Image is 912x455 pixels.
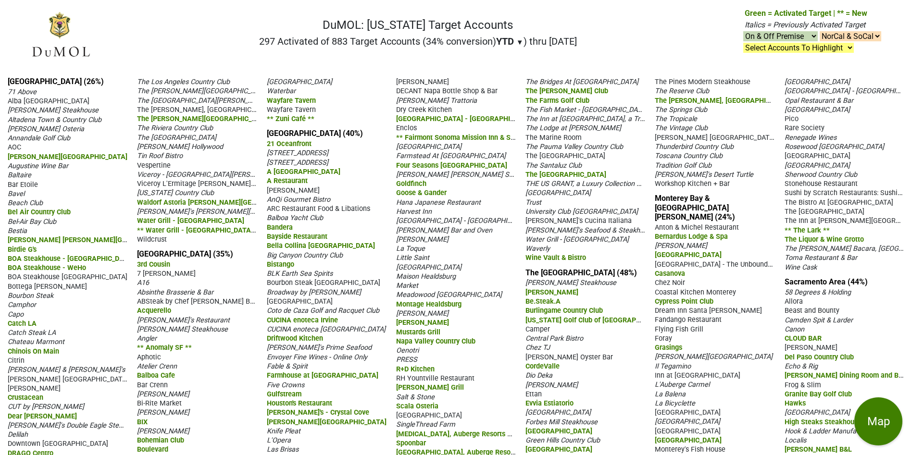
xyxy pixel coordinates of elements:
span: Ettan [525,390,542,398]
span: Bandera [267,223,293,232]
span: Localis [785,436,806,444]
span: Dream Inn Santa [PERSON_NAME] [655,307,762,315]
span: Bel-Air Bay Club [8,218,56,226]
span: The Bistro At [GEOGRAPHIC_DATA] [785,198,893,207]
span: [PERSON_NAME]'s Desert Turtle [655,171,753,179]
span: Capo [8,310,24,319]
span: Chez TJ [525,344,550,352]
span: BIX [137,418,148,426]
span: Wayfare Tavern [267,97,316,105]
span: CUT by [PERSON_NAME] [8,403,84,411]
span: YTD [496,36,514,47]
span: [PERSON_NAME] Oyster Bar [525,353,613,361]
span: 71 Above [8,88,37,96]
span: [GEOGRAPHIC_DATA] [655,418,720,426]
span: [PERSON_NAME] [396,78,449,86]
span: [GEOGRAPHIC_DATA] [655,436,722,444]
h2: 297 Activated of 883 Target Accounts (34% conversion) ) thru [DATE] [259,36,577,47]
button: Map [854,397,902,445]
span: [PERSON_NAME] [267,186,320,195]
span: Gulfstream [267,390,301,398]
span: Flying Fish Grill [655,325,703,333]
span: ARC Restaurant Food & Libations [267,205,370,213]
span: Altadena Town & Country Club [8,116,101,124]
span: [PERSON_NAME] [396,235,449,244]
span: The Pauma Valley Country Club [525,143,623,151]
span: The Lodge at [PERSON_NAME] [525,124,621,132]
span: BOA Steakhouse [GEOGRAPHIC_DATA] [8,273,127,281]
span: [PERSON_NAME][GEOGRAPHIC_DATA] [8,153,127,161]
span: Bourbon Steak [8,292,53,300]
span: L'Auberge Carmel [655,381,710,389]
span: Little Saint [396,254,429,262]
span: THE US GRANT, a Luxury Collection Hotel, [GEOGRAPHIC_DATA] [525,179,722,188]
span: The Tropicale [655,115,697,123]
span: [PERSON_NAME] [785,344,837,352]
span: [PERSON_NAME] Osteria [8,125,84,133]
span: Cypress Point Club [655,297,713,306]
span: Bavel [8,190,25,198]
span: Dear [PERSON_NAME] [8,412,77,420]
span: [PERSON_NAME]'s Prime Seafood [267,344,372,352]
span: A Restaurant [267,177,308,185]
span: Chateau Marmont [8,338,64,346]
span: Meadowood [GEOGRAPHIC_DATA] [396,291,502,299]
span: Las Brisas [267,445,299,454]
span: [PERSON_NAME]'s Double Eagle Steakhouse [8,420,145,430]
span: RH Yountville Restaurant [396,374,475,382]
a: Sacramento Area (44%) [785,277,868,286]
span: The Liquor & Wine Grotto [785,235,864,244]
span: [PERSON_NAME] Bar and Oven [396,226,492,234]
span: Rare Society [785,124,825,132]
span: Delilah [8,430,28,439]
span: BLK Earth Sea Spirits [267,270,333,278]
span: Maison Healdsburg [396,272,456,281]
span: A16 [137,279,149,287]
span: Waldorf Astoria [PERSON_NAME][GEOGRAPHIC_DATA] [137,197,308,207]
span: CordeValle [525,362,560,370]
span: Catch LA [8,320,37,328]
span: [PERSON_NAME] Dining Room and Bar [785,370,905,380]
span: [GEOGRAPHIC_DATA] - The Unbound Collection by Hyatt [655,259,829,269]
span: Five Crowns [267,381,304,389]
span: [PERSON_NAME] B&L [785,445,852,454]
span: The [GEOGRAPHIC_DATA] [525,171,606,179]
span: The [PERSON_NAME] Club [525,87,608,95]
span: Chez Noir [655,279,685,287]
span: The [GEOGRAPHIC_DATA] [525,152,605,160]
span: CUCINA enoteca Irvine [267,316,338,324]
span: Envoyer Fine Wines - Online Only [267,353,367,361]
span: 21 Oceanfront [267,140,312,148]
span: Birdie G's [8,246,37,254]
span: AOC [8,143,21,151]
span: [GEOGRAPHIC_DATA] [267,78,332,86]
span: Renegade Wines [785,134,837,142]
span: Augustine Wine Bar [8,162,68,170]
span: [GEOGRAPHIC_DATA] [655,427,721,435]
span: Toscana Country Club [655,152,723,160]
span: Monterey's Fish House [655,445,725,454]
span: Catch Steak LA [8,329,56,337]
span: Tin Roof Bistro [137,152,183,160]
span: SingleThread Farm [396,420,455,429]
span: Alba [GEOGRAPHIC_DATA] [8,97,89,105]
span: L'Opera [267,436,291,444]
span: [PERSON_NAME] [396,309,449,318]
span: Mustards Grill [396,328,440,336]
span: [PERSON_NAME][GEOGRAPHIC_DATA] [655,353,773,361]
span: Tradition Golf Club [655,161,712,170]
span: [PERSON_NAME] Grill [396,383,464,392]
span: The Reserve Club [655,87,709,95]
span: ** Fairmont Sonoma Mission Inn & Spa ** [396,133,527,142]
span: [MEDICAL_DATA], Auberge Resorts Collection [396,429,539,438]
span: Opal Restaurant & Bar [785,97,853,105]
span: Hana Japanese Restaurant [396,198,481,207]
span: [STREET_ADDRESS] [267,149,328,157]
span: Be.Steak.A [525,297,561,306]
span: 3rd Cousin [137,260,170,269]
a: [GEOGRAPHIC_DATA] (40%) [267,129,363,138]
span: Bernardus Lodge & Spa [655,233,728,241]
span: [GEOGRAPHIC_DATA] [655,408,721,417]
span: Trust [525,198,541,207]
span: [PERSON_NAME]'s [PERSON_NAME][GEOGRAPHIC_DATA] [137,207,313,216]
